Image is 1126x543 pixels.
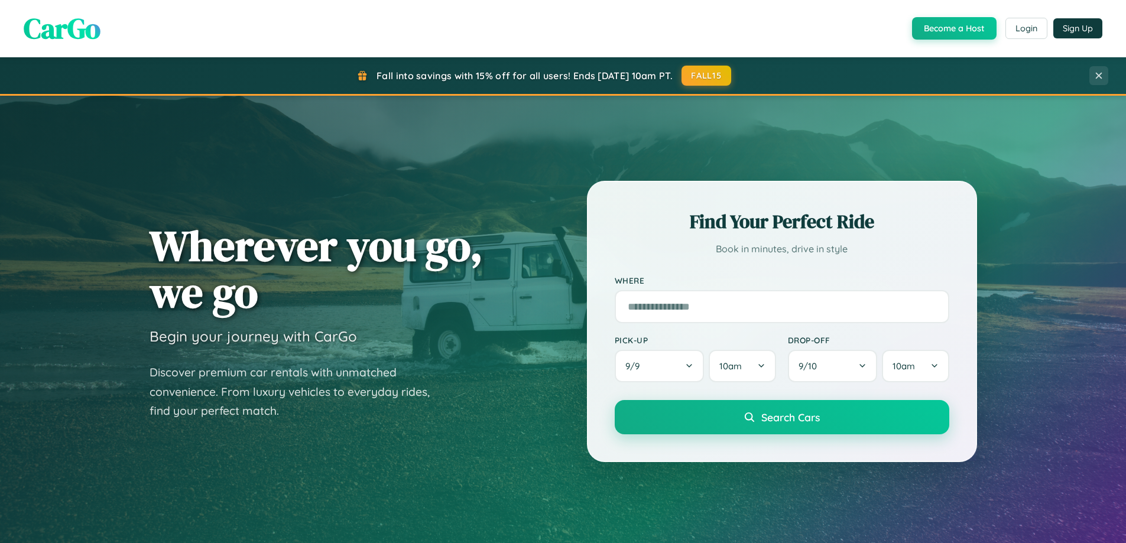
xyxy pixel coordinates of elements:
[150,363,445,421] p: Discover premium car rentals with unmatched convenience. From luxury vehicles to everyday rides, ...
[24,9,100,48] span: CarGo
[709,350,775,382] button: 10am
[882,350,949,382] button: 10am
[788,350,878,382] button: 9/10
[625,360,645,372] span: 9 / 9
[150,327,357,345] h3: Begin your journey with CarGo
[615,275,949,285] label: Where
[912,17,997,40] button: Become a Host
[719,360,742,372] span: 10am
[615,209,949,235] h2: Find Your Perfect Ride
[150,222,483,316] h1: Wherever you go, we go
[1053,18,1102,38] button: Sign Up
[1005,18,1047,39] button: Login
[788,335,949,345] label: Drop-off
[615,350,705,382] button: 9/9
[377,70,673,82] span: Fall into savings with 15% off for all users! Ends [DATE] 10am PT.
[615,240,949,258] p: Book in minutes, drive in style
[893,360,915,372] span: 10am
[682,66,731,86] button: FALL15
[615,400,949,434] button: Search Cars
[799,360,823,372] span: 9 / 10
[615,335,776,345] label: Pick-up
[761,411,820,424] span: Search Cars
